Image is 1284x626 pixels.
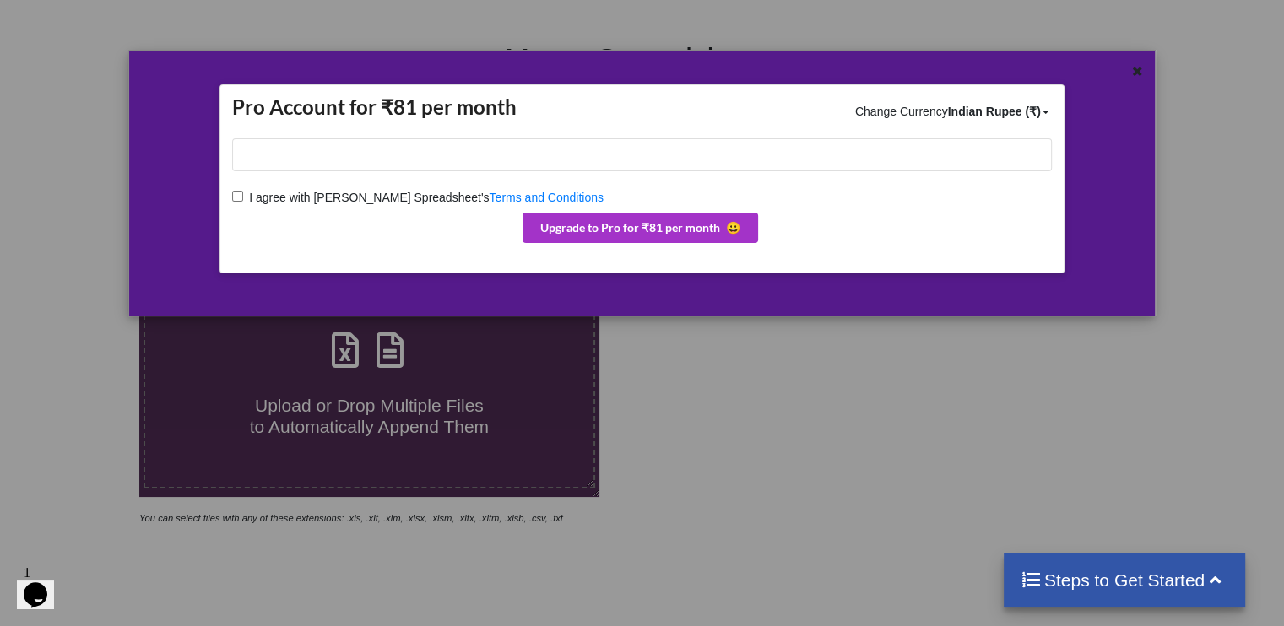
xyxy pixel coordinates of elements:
[232,94,708,121] h2: Pro Account for ₹81 per month
[490,191,604,204] a: Terms and Conditions
[855,103,1052,120] p: Change Currency
[1021,569,1229,591] h4: Steps to Get Started
[231,138,1056,170] iframe: To enrich screen reader interactions, please activate Accessibility in Grammarly extension settings
[243,191,489,204] span: I agree with [PERSON_NAME] Spreadsheet's
[948,103,1041,120] div: Indian Rupee (₹)
[720,220,740,235] span: smile
[523,213,758,243] button: Upgrade to Pro for ₹81 per monthsmile
[17,559,71,609] iframe: chat widget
